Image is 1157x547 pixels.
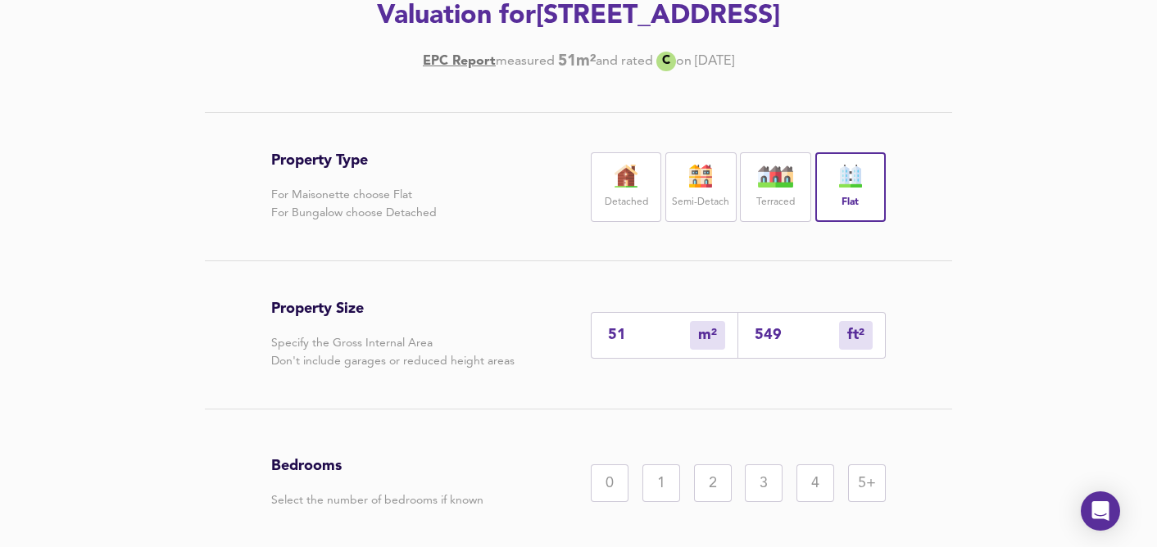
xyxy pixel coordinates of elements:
[271,300,515,318] h3: Property Size
[423,52,496,70] a: EPC Report
[656,52,676,71] div: C
[842,192,859,213] label: Flat
[591,464,628,502] div: 0
[755,165,796,188] img: house-icon
[271,457,483,475] h3: Bedrooms
[676,52,692,70] div: on
[815,152,886,222] div: Flat
[694,464,732,502] div: 2
[596,52,653,70] div: and rated
[605,192,648,213] label: Detached
[665,152,736,222] div: Semi-Detach
[271,186,437,222] p: For Maisonette choose Flat For Bungalow choose Detached
[756,192,795,213] label: Terraced
[606,165,647,188] img: house-icon
[830,165,871,188] img: flat-icon
[1081,491,1120,531] div: Open Intercom Messenger
[848,464,886,502] div: 5+
[680,165,721,188] img: house-icon
[271,151,437,170] h3: Property Type
[591,152,661,222] div: Detached
[642,464,680,502] div: 1
[271,491,483,509] p: Select the number of bedrooms if known
[608,327,690,344] input: Enter sqm
[423,52,734,71] div: [DATE]
[496,52,555,70] div: measured
[839,321,873,350] div: m²
[271,334,515,370] p: Specify the Gross Internal Area Don't include garages or reduced height areas
[740,152,810,222] div: Terraced
[745,464,783,502] div: 3
[690,321,725,350] div: m²
[796,464,834,502] div: 4
[558,52,596,70] b: 51 m²
[672,192,729,213] label: Semi-Detach
[755,327,839,344] input: Sqft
